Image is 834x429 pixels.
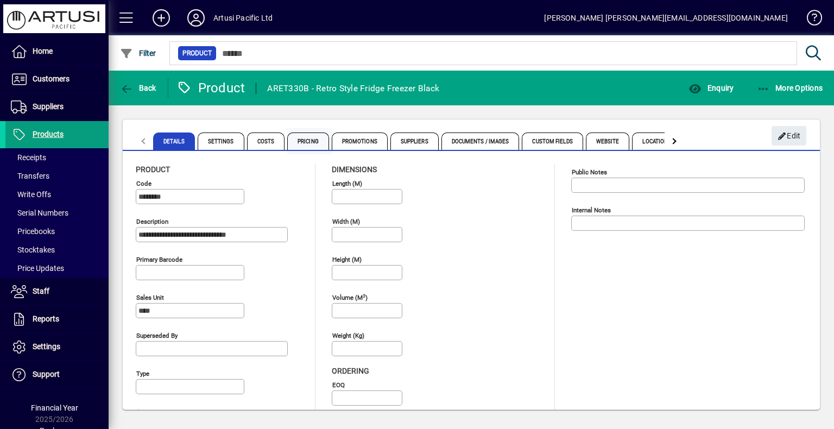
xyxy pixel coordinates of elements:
span: Home [33,47,53,55]
span: Back [120,84,156,92]
a: Knowledge Base [799,2,820,37]
mat-label: EOQ [332,381,345,389]
a: Settings [5,333,109,361]
button: Enquiry [686,78,736,98]
div: ARET330B - Retro Style Fridge Freezer Black [267,80,439,97]
button: Back [117,78,159,98]
span: Filter [120,49,156,58]
button: More Options [754,78,826,98]
mat-label: Length (m) [332,180,362,187]
button: Filter [117,43,159,63]
span: More Options [757,84,823,92]
span: Product [136,165,170,174]
mat-label: Volume (m ) [332,294,368,301]
span: Transfers [11,172,49,180]
span: Custom Fields [522,133,583,150]
span: Pricebooks [11,227,55,236]
span: Financial Year [31,403,78,412]
a: Transfers [5,167,109,185]
a: Serial Numbers [5,204,109,222]
mat-label: Width (m) [332,218,360,225]
span: Receipts [11,153,46,162]
span: Enquiry [688,84,734,92]
span: Costs [247,133,285,150]
mat-label: Code [136,180,151,187]
mat-label: Weight (Kg) [332,332,364,339]
span: Stocktakes [11,245,55,254]
div: Product [176,79,245,97]
a: Stocktakes [5,241,109,259]
span: Product [182,48,212,59]
mat-label: Height (m) [332,256,362,263]
mat-label: Primary barcode [136,256,182,263]
span: Serial Numbers [11,209,68,217]
mat-label: Description [136,218,168,225]
button: Add [144,8,179,28]
span: Support [33,370,60,378]
span: Edit [778,127,801,145]
mat-label: Type [136,370,149,377]
a: Pricebooks [5,222,109,241]
span: Suppliers [33,102,64,111]
a: Support [5,361,109,388]
a: Write Offs [5,185,109,204]
button: Edit [772,126,806,146]
button: Profile [179,8,213,28]
a: Customers [5,66,109,93]
a: Home [5,38,109,65]
app-page-header-button: Back [109,78,168,98]
a: Staff [5,278,109,305]
a: Receipts [5,148,109,167]
span: Products [33,130,64,138]
div: [PERSON_NAME] [PERSON_NAME][EMAIL_ADDRESS][DOMAIN_NAME] [544,9,788,27]
span: Promotions [332,133,388,150]
sup: 3 [363,293,365,298]
span: Settings [33,342,60,351]
span: Pricing [287,133,329,150]
span: Staff [33,287,49,295]
span: Reports [33,314,59,323]
mat-label: Sales unit [136,294,164,301]
span: Suppliers [390,133,439,150]
span: Website [586,133,630,150]
span: Locations [632,133,681,150]
span: Documents / Images [441,133,520,150]
span: Dimensions [332,165,377,174]
span: Details [153,133,195,150]
mat-label: Public Notes [572,168,607,176]
span: Price Updates [11,264,64,273]
a: Suppliers [5,93,109,121]
a: Price Updates [5,259,109,277]
span: Customers [33,74,69,83]
span: Ordering [332,367,369,375]
a: Reports [5,306,109,333]
mat-label: Group [136,408,153,415]
mat-label: Internal Notes [572,206,611,214]
mat-label: Superseded by [136,332,178,339]
span: Settings [198,133,244,150]
div: Artusi Pacific Ltd [213,9,273,27]
span: Write Offs [11,190,51,199]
